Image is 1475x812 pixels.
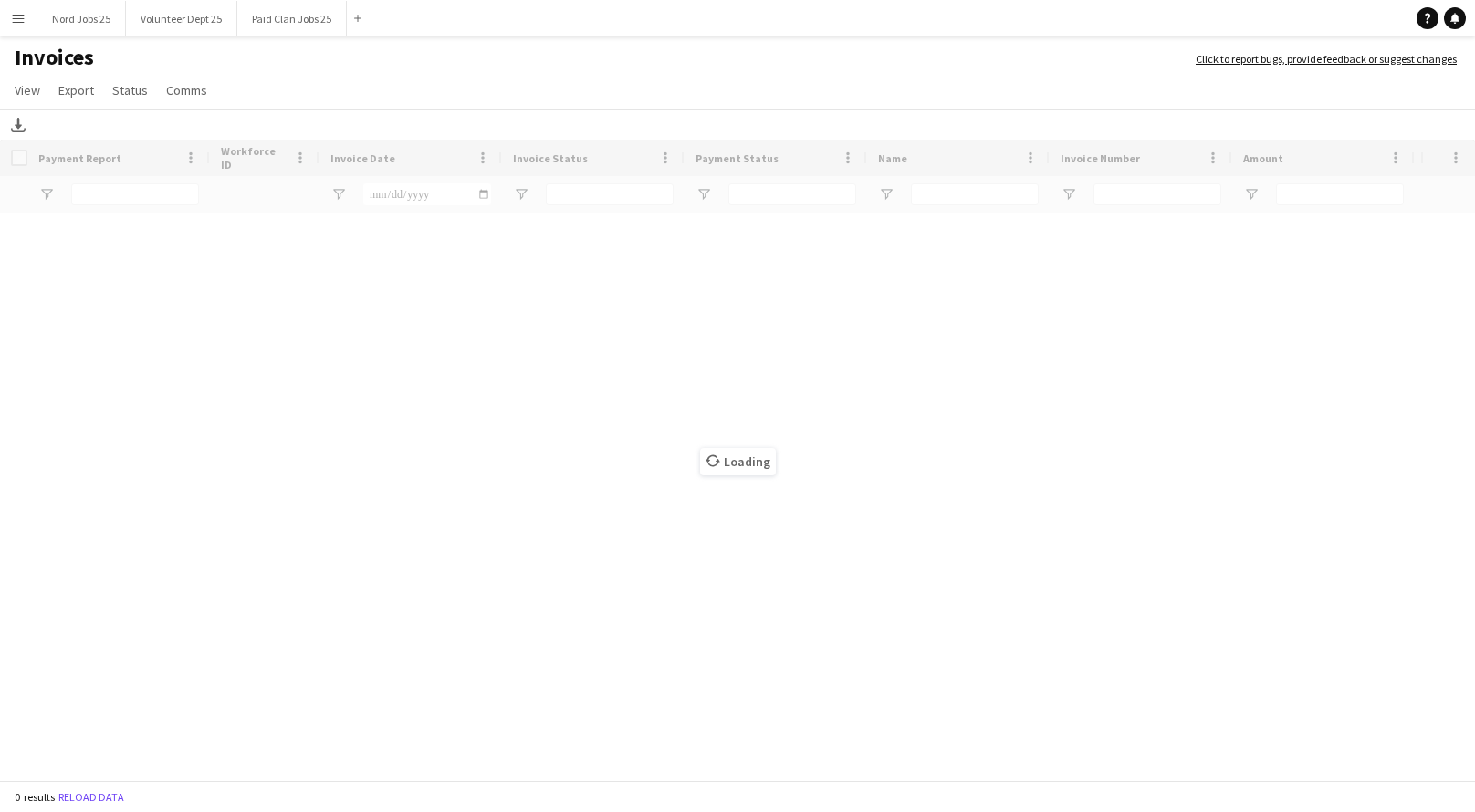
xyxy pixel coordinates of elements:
button: Nord Jobs 25 [37,1,126,36]
a: Export [51,78,101,102]
a: Status [105,78,155,102]
span: Status [112,82,148,99]
span: View [15,82,40,99]
button: Paid Clan Jobs 25 [237,1,347,36]
button: Volunteer Dept 25 [126,1,237,36]
a: Click to report bugs, provide feedback or suggest changes [1196,51,1457,68]
app-action-btn: Download [7,114,29,136]
span: Export [58,82,94,99]
button: Reload data [55,787,128,807]
span: Loading [700,448,776,475]
span: Comms [166,82,207,99]
a: View [7,78,47,102]
a: Comms [159,78,214,102]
